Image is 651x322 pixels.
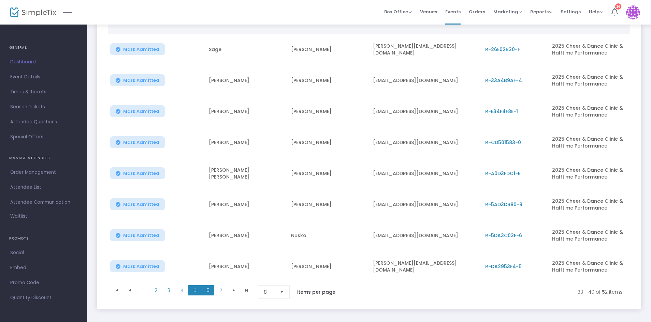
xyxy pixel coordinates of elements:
span: Mark Admitted [123,264,159,269]
span: Page 5 [188,285,201,295]
span: Mark Admitted [123,109,159,114]
td: 2025 Cheer & Dance Clinic & Halftime Performance [548,220,630,251]
span: R-DA2953F4-5 [485,263,522,270]
span: Go to the previous page [127,288,133,293]
span: Mark Admitted [123,140,159,145]
td: [EMAIL_ADDRESS][DOMAIN_NAME] [369,65,481,96]
td: [PERSON_NAME] [287,189,369,220]
span: Go to the previous page [124,285,136,295]
span: Go to the last page [244,288,249,293]
td: [PERSON_NAME] [205,251,287,282]
span: Venues [420,3,437,20]
td: 2025 Cheer & Dance Clinic & Halftime Performance [548,96,630,127]
td: [PERSON_NAME][EMAIL_ADDRESS][DOMAIN_NAME] [369,34,481,65]
span: Page 1 [136,285,149,295]
td: Nusko [287,220,369,251]
span: Go to the first page [114,288,120,293]
td: [PERSON_NAME] [205,189,287,220]
span: Go to the next page [227,285,240,295]
button: Mark Admitted [110,229,165,241]
td: [EMAIL_ADDRESS][DOMAIN_NAME] [369,127,481,158]
button: Mark Admitted [110,105,165,117]
span: Mark Admitted [123,78,159,83]
button: Mark Admitted [110,43,165,55]
button: Select [277,286,287,298]
td: 2025 Cheer & Dance Clinic & Halftime Performance [548,251,630,282]
span: Times & Tickets [10,88,77,96]
button: Mark Admitted [110,74,165,86]
span: R-26E02B30-F [485,46,520,53]
span: Social [10,248,77,257]
span: R-E34F4F8E-1 [485,108,518,115]
span: Page 7 [214,285,227,295]
span: Go to the next page [231,288,236,293]
span: Attendee Questions [10,118,77,126]
span: 8 [264,289,274,295]
td: [PERSON_NAME] [287,65,369,96]
button: Mark Admitted [110,198,165,210]
span: R-5AD3DB80-8 [485,201,522,208]
td: 2025 Cheer & Dance Clinic & Halftime Performance [548,34,630,65]
td: [EMAIL_ADDRESS][DOMAIN_NAME] [369,96,481,127]
td: 2025 Cheer & Dance Clinic & Halftime Performance [548,189,630,220]
td: [PERSON_NAME] [287,127,369,158]
span: Go to the last page [240,285,253,295]
button: Mark Admitted [110,260,165,272]
span: Special Offers [10,133,77,141]
span: R-A0D3FDC1-E [485,170,520,177]
kendo-pager-info: 33 - 40 of 52 items [350,285,623,299]
td: [PERSON_NAME] [205,65,287,96]
td: [EMAIL_ADDRESS][DOMAIN_NAME] [369,220,481,251]
span: Page 6 [201,285,214,295]
h4: PROMOTE [9,232,78,245]
span: Event Details [10,73,77,81]
span: Attendee List [10,183,77,192]
td: [PERSON_NAME] [PERSON_NAME] [205,158,287,189]
span: Attendee Communication [10,198,77,207]
button: Mark Admitted [110,167,165,179]
span: Page 4 [175,285,188,295]
span: R-5DA3C03F-6 [485,232,522,239]
span: R-CD501583-0 [485,139,521,146]
span: Help [589,9,603,15]
td: [PERSON_NAME] [287,34,369,65]
span: Page 2 [149,285,162,295]
span: Page 3 [162,285,175,295]
h4: MANAGE ATTENDEES [9,151,78,165]
span: Order Management [10,168,77,177]
button: Mark Admitted [110,136,165,148]
span: Go to the first page [111,285,124,295]
td: [PERSON_NAME] [287,251,369,282]
td: [PERSON_NAME] [205,220,287,251]
span: Marketing [493,9,522,15]
span: Quantity Discount [10,293,77,302]
span: Settings [561,3,581,20]
span: Orders [469,3,485,20]
h4: GENERAL [9,41,78,55]
span: Season Tickets [10,103,77,111]
span: R-33A4B9AF-4 [485,77,522,84]
td: [EMAIL_ADDRESS][DOMAIN_NAME] [369,189,481,220]
td: 2025 Cheer & Dance Clinic & Halftime Performance [548,65,630,96]
span: Dashboard [10,58,77,66]
span: Promo Code [10,278,77,287]
td: [PERSON_NAME] [205,96,287,127]
span: Box Office [384,9,412,15]
span: Events [445,3,461,20]
span: Mark Admitted [123,233,159,238]
div: 16 [615,3,621,10]
td: [PERSON_NAME] [287,96,369,127]
td: [PERSON_NAME] [205,127,287,158]
td: Sage [205,34,287,65]
td: [EMAIL_ADDRESS][DOMAIN_NAME] [369,158,481,189]
label: items per page [297,289,335,295]
span: Mark Admitted [123,202,159,207]
span: Mark Admitted [123,47,159,52]
td: 2025 Cheer & Dance Clinic & Halftime Performance [548,127,630,158]
span: Embed [10,263,77,272]
td: [PERSON_NAME][EMAIL_ADDRESS][DOMAIN_NAME] [369,251,481,282]
td: 2025 Cheer & Dance Clinic & Halftime Performance [548,158,630,189]
span: Reports [530,9,552,15]
div: Data table [108,10,630,282]
td: [PERSON_NAME] [287,158,369,189]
